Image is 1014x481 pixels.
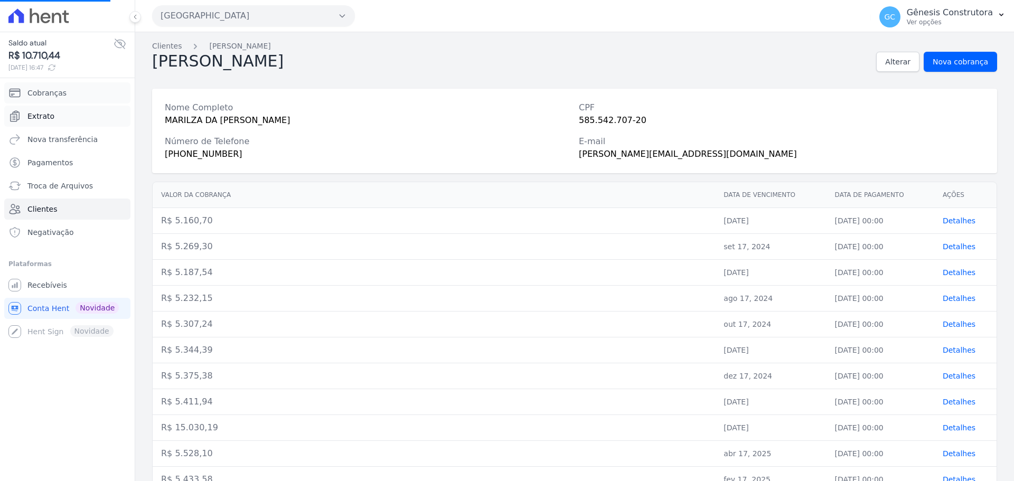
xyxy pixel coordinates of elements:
a: Detalhes [943,449,975,458]
td: [DATE] [715,208,826,234]
td: R$ 5.232,15 [153,286,715,312]
div: Número de Telefone [165,135,570,148]
div: CPF [579,101,984,114]
td: [DATE] [715,260,826,286]
a: Detalhes [943,294,975,303]
span: [DATE] 16:47 [8,63,114,72]
a: Alterar [876,52,919,72]
a: [PERSON_NAME] [209,41,270,52]
span: Recebíveis [27,280,67,290]
td: [DATE] 00:00 [827,260,934,286]
span: R$ 10.710,44 [8,49,114,63]
span: Nova cobrança [933,56,988,67]
td: [DATE] 00:00 [827,337,934,363]
span: Conta Hent [27,303,69,314]
a: Clientes [4,199,130,220]
th: Data de vencimento [715,182,826,208]
div: 585.542.707-20 [579,114,984,127]
a: Detalhes [943,268,975,277]
td: R$ 5.160,70 [153,208,715,234]
td: R$ 5.411,94 [153,389,715,415]
td: R$ 5.344,39 [153,337,715,363]
a: Conta Hent Novidade [4,298,130,319]
span: GC [884,13,895,21]
nav: Breadcrumb [152,41,997,52]
nav: Sidebar [8,82,126,342]
td: R$ 5.187,54 [153,260,715,286]
td: R$ 5.307,24 [153,312,715,337]
td: [DATE] 00:00 [827,389,934,415]
td: [DATE] 00:00 [827,415,934,441]
button: [GEOGRAPHIC_DATA] [152,5,355,26]
span: Clientes [27,204,57,214]
span: Cobranças [27,88,67,98]
a: Detalhes [943,346,975,354]
a: Nova transferência [4,129,130,150]
th: Ações [934,182,997,208]
div: [PERSON_NAME][EMAIL_ADDRESS][DOMAIN_NAME] [579,148,984,161]
p: Gênesis Construtora [907,7,993,18]
a: Pagamentos [4,152,130,173]
span: Saldo atual [8,37,114,49]
span: Novidade [76,302,119,314]
a: Recebíveis [4,275,130,296]
td: dez 17, 2024 [715,363,826,389]
td: R$ 15.030,19 [153,415,715,441]
h2: [PERSON_NAME] [152,52,284,72]
p: Ver opções [907,18,993,26]
span: Nova transferência [27,134,98,145]
td: ago 17, 2024 [715,286,826,312]
a: Clientes [152,41,182,52]
th: Data de pagamento [827,182,934,208]
div: E-mail [579,135,984,148]
a: Nova cobrança [924,52,997,72]
button: GC Gênesis Construtora Ver opções [871,2,1014,32]
span: Negativação [27,227,74,238]
a: Detalhes [943,216,975,225]
span: Alterar [885,56,910,67]
span: Troca de Arquivos [27,181,93,191]
td: abr 17, 2025 [715,441,826,467]
div: MARILZA DA [PERSON_NAME] [165,114,570,127]
a: Negativação [4,222,130,243]
td: [DATE] 00:00 [827,286,934,312]
div: Plataformas [8,258,126,270]
td: [DATE] 00:00 [827,234,934,260]
a: Cobranças [4,82,130,103]
td: R$ 5.375,38 [153,363,715,389]
td: set 17, 2024 [715,234,826,260]
a: Detalhes [943,320,975,328]
td: R$ 5.269,30 [153,234,715,260]
td: [DATE] 00:00 [827,312,934,337]
span: Pagamentos [27,157,73,168]
a: Detalhes [943,242,975,251]
div: Nome Completo [165,101,570,114]
div: [PHONE_NUMBER] [165,148,570,161]
span: Extrato [27,111,54,121]
td: [DATE] 00:00 [827,441,934,467]
td: R$ 5.528,10 [153,441,715,467]
td: [DATE] 00:00 [827,208,934,234]
td: [DATE] [715,337,826,363]
th: Valor da cobrança [153,182,715,208]
td: [DATE] [715,389,826,415]
a: Extrato [4,106,130,127]
td: out 17, 2024 [715,312,826,337]
a: Detalhes [943,423,975,432]
td: [DATE] 00:00 [827,363,934,389]
td: [DATE] [715,415,826,441]
a: Detalhes [943,372,975,380]
a: Troca de Arquivos [4,175,130,196]
a: Detalhes [943,398,975,406]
